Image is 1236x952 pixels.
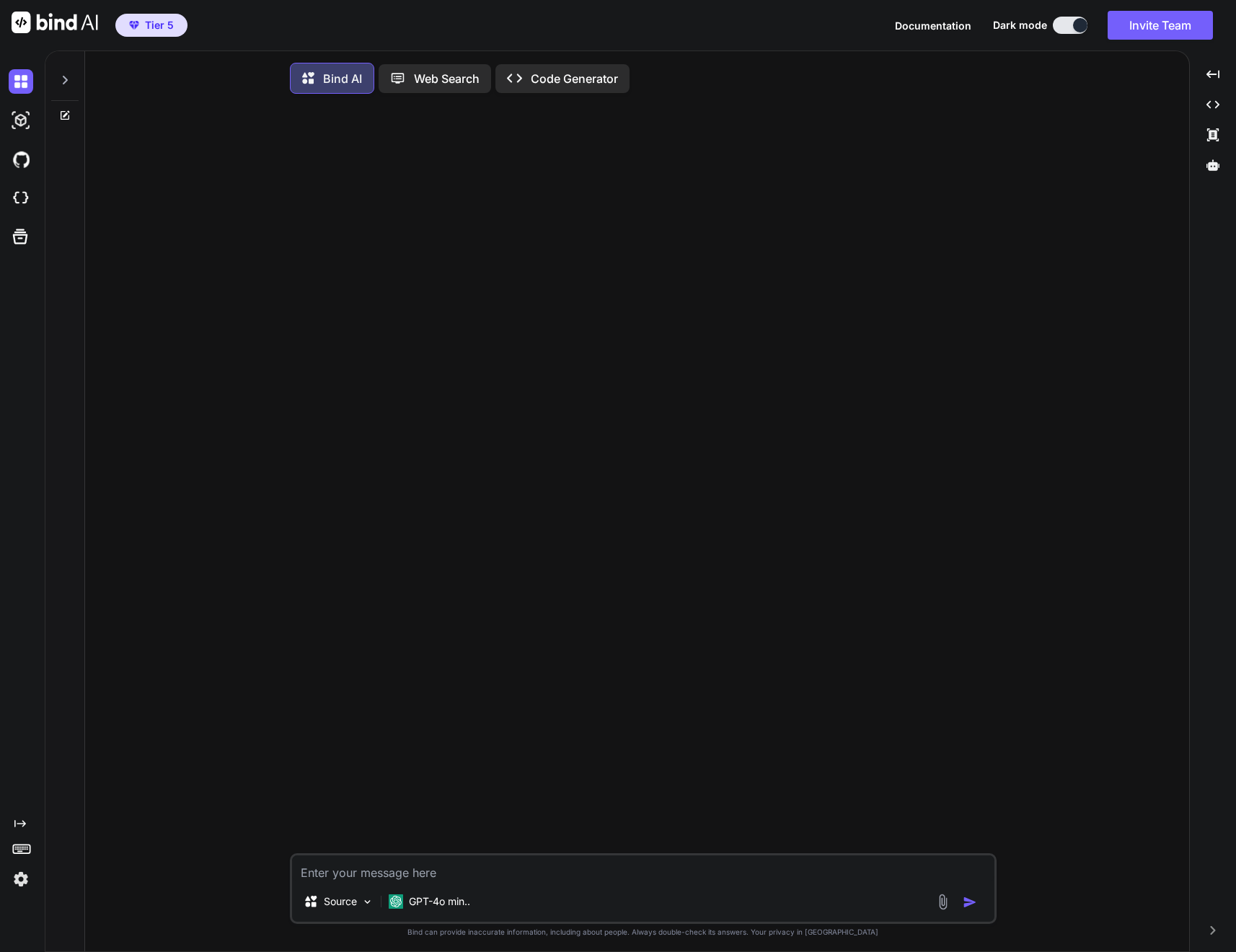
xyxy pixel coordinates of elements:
[993,18,1047,32] span: Dark mode
[9,108,33,133] img: darkAi-studio
[389,894,403,909] img: GPT-4o mini
[12,12,98,33] img: Bind AI
[324,894,357,909] p: Source
[895,18,971,33] button: Documentation
[9,147,33,172] img: githubDark
[323,70,362,87] p: Bind AI
[895,19,971,32] span: Documentation
[409,894,470,909] p: GPT-4o min..
[9,867,33,891] img: settings
[531,70,618,87] p: Code Generator
[1108,11,1213,40] button: Invite Team
[963,895,977,909] img: icon
[414,70,480,87] p: Web Search
[935,894,951,910] img: attachment
[9,186,33,211] img: cloudideIcon
[115,14,187,37] button: premiumTier 5
[129,21,139,30] img: premium
[361,896,374,908] img: Pick Models
[290,927,997,938] p: Bind can provide inaccurate information, including about people. Always double-check its answers....
[145,18,174,32] span: Tier 5
[9,69,33,94] img: darkChat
